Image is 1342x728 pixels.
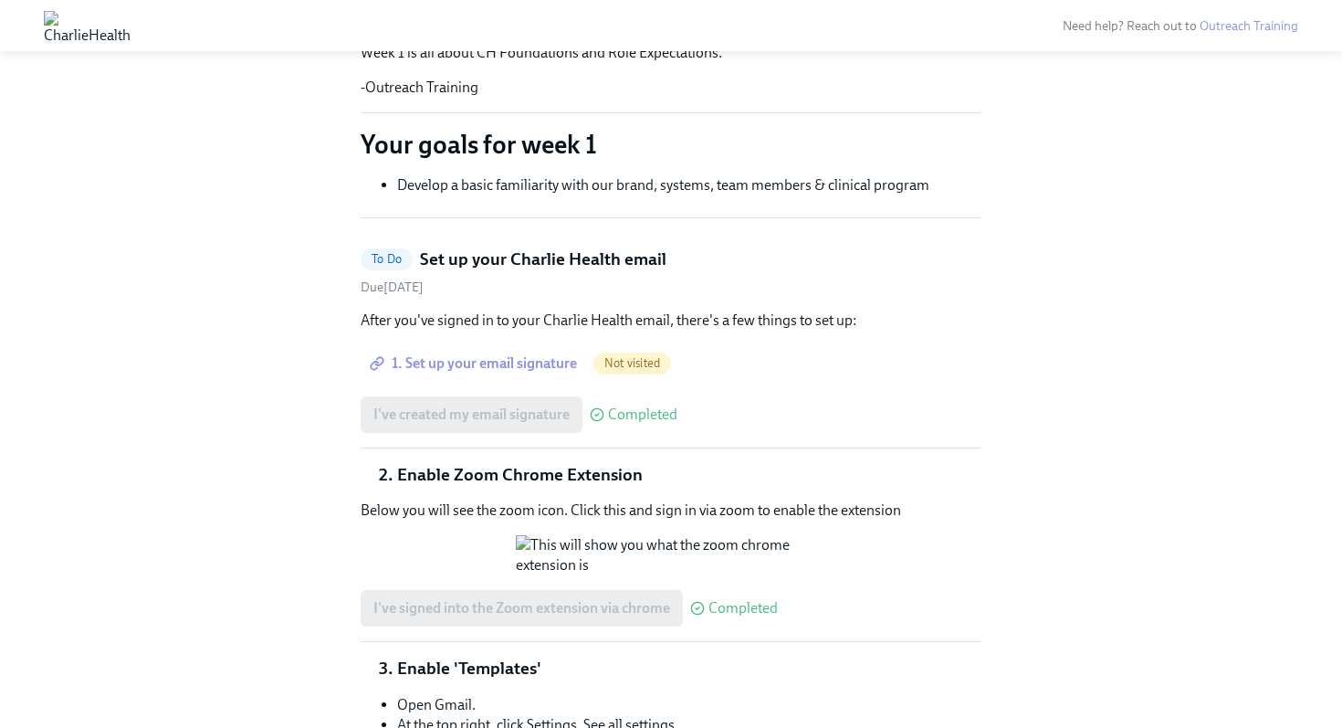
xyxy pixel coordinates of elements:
[516,535,826,575] button: Zoom image
[361,248,981,296] a: To DoSet up your Charlie Health emailDue[DATE]
[361,43,981,63] p: Week 1 is all about CH Foundations and Role Expectations.
[361,78,981,98] p: -Outreach Training
[397,695,981,715] li: Open Gmail.
[44,11,131,40] img: CharlieHealth
[397,657,981,681] li: Enable 'Templates'
[397,463,981,487] li: Enable Zoom Chrome Extension
[420,248,666,271] h5: Set up your Charlie Health email
[1063,18,1298,34] span: Need help? Reach out to
[361,501,981,521] p: Below you will see the zoom icon. Click this and sign in via zoom to enable the extension
[361,311,981,331] p: After you've signed in to your Charlie Health email, there's a few things to set up:
[608,407,677,422] span: Completed
[361,345,590,382] a: 1. Set up your email signature
[361,128,981,161] p: Your goals for week 1
[1200,18,1298,34] a: Outreach Training
[361,252,413,266] span: To Do
[397,175,981,195] li: Develop a basic familiarity with our brand, systems, team members & clinical program
[708,601,778,616] span: Completed
[361,280,424,295] span: Tuesday, August 19th 2025, 10:00 am
[373,354,577,373] span: 1. Set up your email signature
[593,356,671,370] span: Not visited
